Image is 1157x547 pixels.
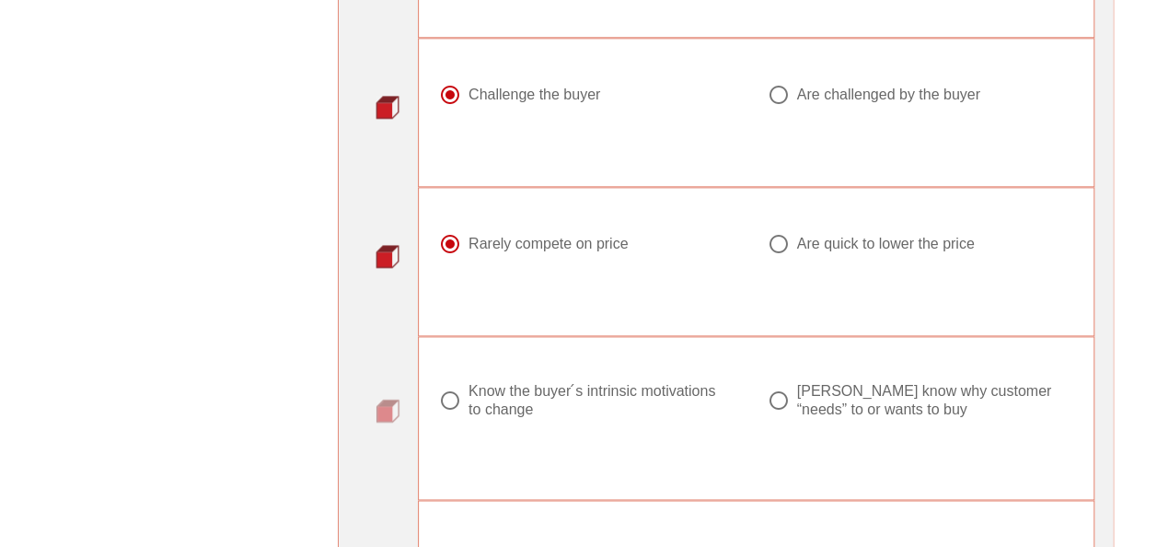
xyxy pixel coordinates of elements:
img: question-bullet-actve.png [376,244,399,268]
div: Are challenged by the buyer [797,86,980,104]
div: Rarely compete on price [469,235,628,253]
div: Are quick to lower the price [797,235,975,253]
div: Challenge the buyer [469,86,600,104]
div: [PERSON_NAME] know why customer “needs” to or wants to buy [797,382,1059,419]
div: Know the buyer ́s intrinsic motivations to change [469,382,731,419]
img: question-bullet-actve.png [376,95,399,119]
img: question-bullet.png [376,399,399,423]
